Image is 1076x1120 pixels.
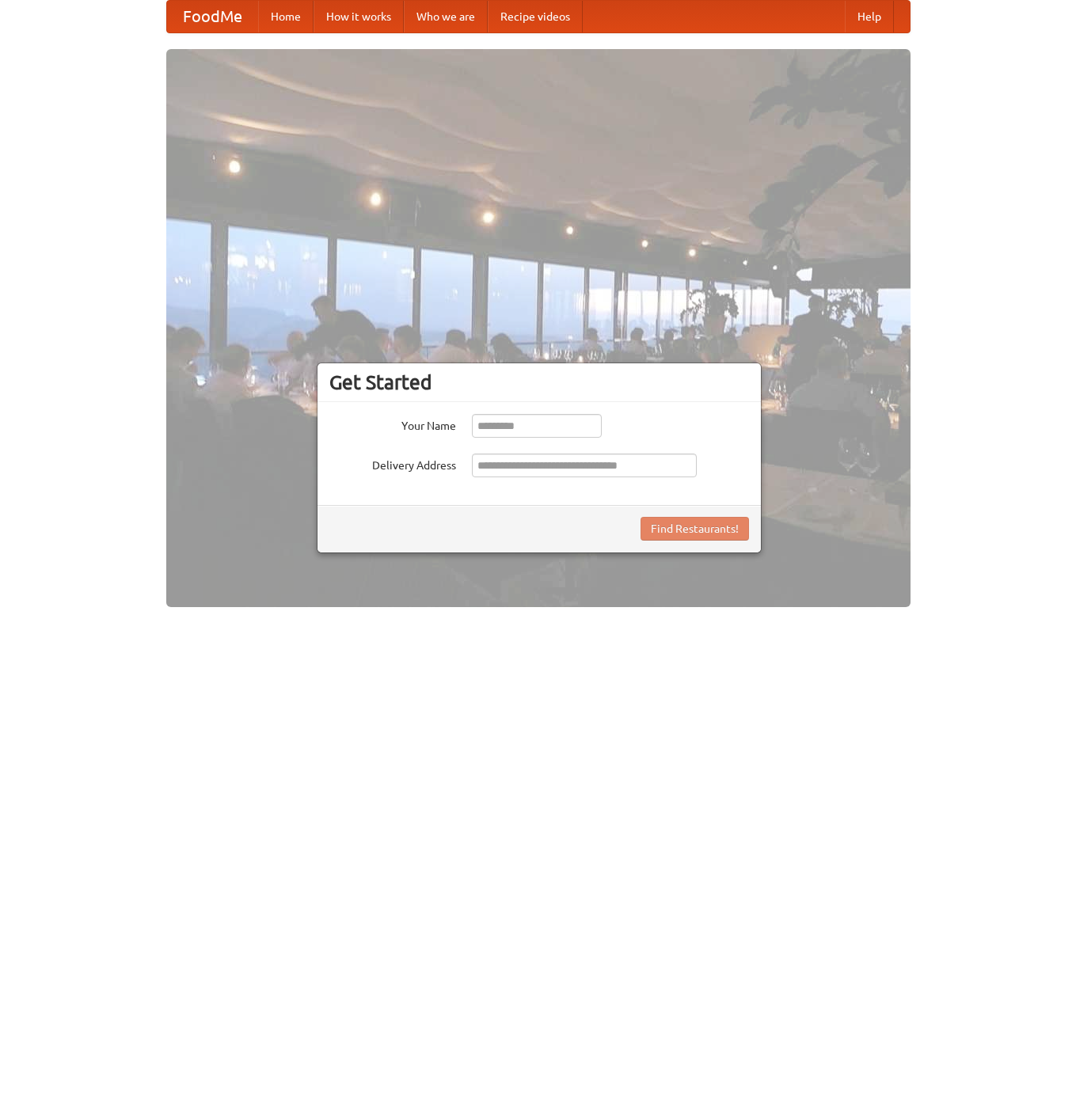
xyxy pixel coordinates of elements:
[314,1,404,32] a: How it works
[845,1,894,32] a: Help
[329,454,456,473] label: Delivery Address
[258,1,314,32] a: Home
[404,1,488,32] a: Who we are
[329,414,456,434] label: Your Name
[329,370,749,394] h3: Get Started
[167,1,258,32] a: FoodMe
[488,1,583,32] a: Recipe videos
[641,517,749,541] button: Find Restaurants!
